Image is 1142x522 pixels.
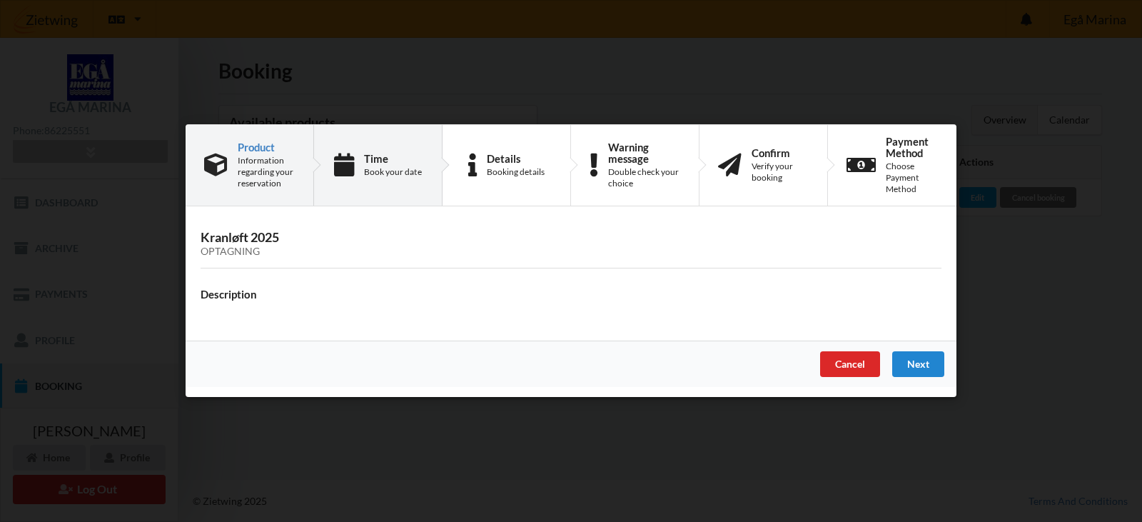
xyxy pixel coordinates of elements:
div: Confirm [752,147,809,159]
div: Booking details [487,166,545,178]
h4: Description [201,288,941,301]
div: Optagning [201,246,941,259]
div: Payment Method [886,136,938,159]
div: Cancel [820,352,880,378]
div: Details [487,153,545,164]
h3: Kranløft 2025 [201,230,941,259]
div: Time [364,153,422,164]
div: Book your date [364,166,422,178]
div: Information regarding your reservation [238,155,295,189]
div: Product [238,141,295,153]
div: Next [892,352,944,378]
div: Verify your booking [752,161,809,184]
div: Double check your choice [608,166,680,189]
div: Warning message [608,141,680,164]
div: Choose Payment Method [886,161,938,195]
